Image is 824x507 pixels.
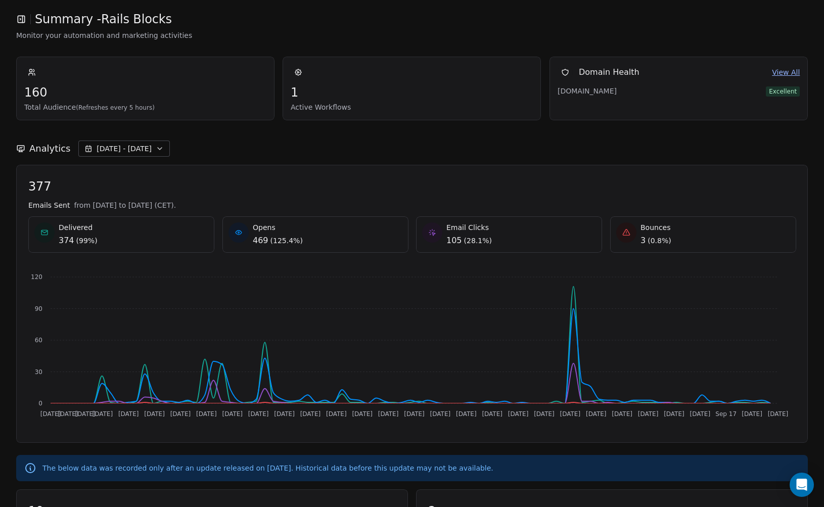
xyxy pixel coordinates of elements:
[560,410,581,418] tspan: [DATE]
[253,235,268,247] span: 469
[75,410,96,418] tspan: [DATE]
[35,368,42,376] tspan: 30
[430,410,451,418] tspan: [DATE]
[742,410,762,418] tspan: [DATE]
[586,410,607,418] tspan: [DATE]
[612,410,632,418] tspan: [DATE]
[456,410,477,418] tspan: [DATE]
[222,410,243,418] tspan: [DATE]
[558,86,628,96] span: [DOMAIN_NAME]
[35,305,42,312] tspan: 90
[24,85,266,100] span: 160
[291,85,533,100] span: 1
[508,410,529,418] tspan: [DATE]
[274,410,295,418] tspan: [DATE]
[352,410,373,418] tspan: [DATE]
[790,473,814,497] div: Open Intercom Messenger
[378,410,399,418] tspan: [DATE]
[28,200,70,210] span: Emails Sent
[92,410,113,418] tspan: [DATE]
[35,12,172,27] span: Summary - Rails Blocks
[170,410,191,418] tspan: [DATE]
[300,410,321,418] tspan: [DATE]
[648,236,671,246] span: ( 0.8% )
[97,144,152,154] span: [DATE] - [DATE]
[664,410,684,418] tspan: [DATE]
[270,236,302,246] span: ( 125.4% )
[59,222,98,233] span: Delivered
[690,410,711,418] tspan: [DATE]
[144,410,165,418] tspan: [DATE]
[464,236,492,246] span: ( 28.1% )
[640,222,671,233] span: Bounces
[118,410,139,418] tspan: [DATE]
[38,400,42,407] tspan: 0
[76,104,155,111] span: (Refreshes every 5 hours)
[31,273,42,281] tspan: 120
[446,235,462,247] span: 105
[579,66,639,78] span: Domain Health
[772,67,800,78] a: View All
[640,235,646,247] span: 3
[404,410,425,418] tspan: [DATE]
[196,410,217,418] tspan: [DATE]
[534,410,555,418] tspan: [DATE]
[715,410,737,418] tspan: Sep 17
[482,410,502,418] tspan: [DATE]
[16,30,808,40] span: Monitor your automation and marketing activities
[29,142,70,155] span: Analytics
[78,141,170,157] button: [DATE] - [DATE]
[74,200,176,210] span: from [DATE] to [DATE] (CET).
[42,463,493,473] p: The below data was recorded only after an update released on [DATE]. Historical data before this ...
[35,337,42,344] tspan: 60
[40,410,61,418] tspan: [DATE]
[768,410,789,418] tspan: [DATE]
[76,236,98,246] span: ( 99% )
[58,410,78,418] tspan: [DATE]
[638,410,659,418] tspan: [DATE]
[291,102,533,112] span: Active Workflows
[24,102,266,112] span: Total Audience
[766,86,800,97] span: Excellent
[253,222,303,233] span: Opens
[248,410,269,418] tspan: [DATE]
[28,179,796,194] span: 377
[326,410,347,418] tspan: [DATE]
[59,235,74,247] span: 374
[446,222,492,233] span: Email Clicks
